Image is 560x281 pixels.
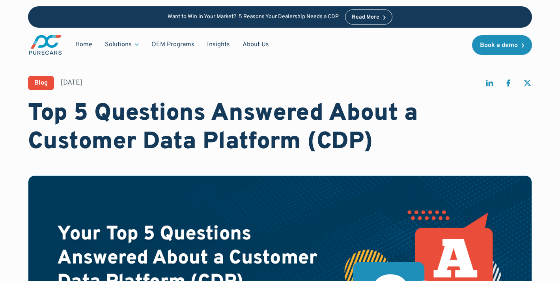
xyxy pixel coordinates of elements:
[345,9,392,25] a: Read More
[99,37,145,52] div: Solutions
[236,37,275,52] a: About Us
[504,78,513,91] a: share on facebook
[485,78,494,91] a: share on linkedin
[60,78,83,88] div: [DATE]
[28,34,63,56] img: purecars logo
[472,35,532,55] a: Book a demo
[523,78,532,91] a: share on twitter
[352,15,379,20] div: Read More
[105,40,132,49] div: Solutions
[28,34,63,56] a: main
[34,80,48,86] div: Blog
[69,37,99,52] a: Home
[480,42,518,49] div: Book a demo
[145,37,201,52] a: OEM Programs
[168,14,339,21] p: Want to Win in Your Market? 5 Reasons Your Dealership Needs a CDP
[28,100,532,157] h1: Top 5 Questions Answered About a Customer Data Platform (CDP)
[201,37,236,52] a: Insights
